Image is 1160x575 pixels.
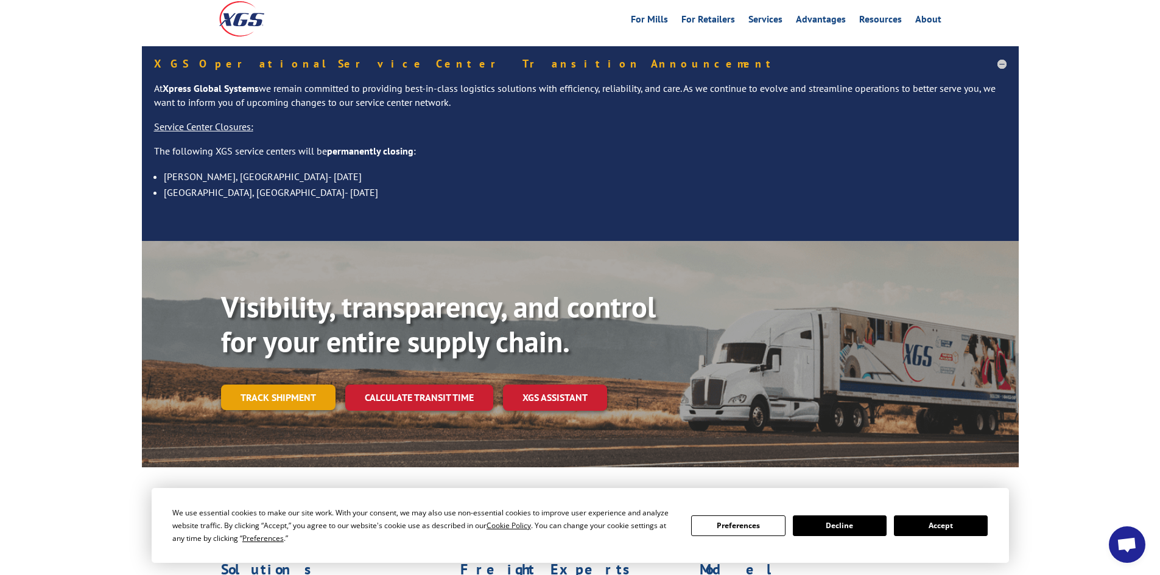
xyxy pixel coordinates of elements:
button: Accept [894,515,988,536]
b: Visibility, transparency, and control for your entire supply chain. [221,288,656,361]
li: [GEOGRAPHIC_DATA], [GEOGRAPHIC_DATA]- [DATE] [164,184,1007,200]
a: Open chat [1109,526,1145,563]
u: Service Center Closures: [154,120,253,133]
a: About [915,15,941,28]
h5: XGS Operational Service Center Transition Announcement [154,58,1007,69]
div: Cookie Consent Prompt [152,488,1009,563]
a: Advantages [796,15,846,28]
p: The following XGS service centers will be : [154,144,1007,169]
a: Calculate transit time [345,385,493,411]
a: Track shipment [221,385,336,410]
li: [PERSON_NAME], [GEOGRAPHIC_DATA]- [DATE] [164,169,1007,184]
strong: permanently closing [327,145,413,157]
a: For Retailers [681,15,735,28]
strong: Xpress Global Systems [163,82,259,94]
span: Preferences [242,533,284,543]
button: Preferences [691,515,785,536]
a: XGS ASSISTANT [503,385,607,411]
div: We use essential cookies to make our site work. With your consent, we may also use non-essential ... [172,506,677,545]
a: Services [748,15,782,28]
span: Cookie Policy [487,520,531,531]
a: For Mills [631,15,668,28]
button: Decline [793,515,887,536]
a: Resources [859,15,902,28]
p: At we remain committed to providing best-in-class logistics solutions with efficiency, reliabilit... [154,82,1007,120]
